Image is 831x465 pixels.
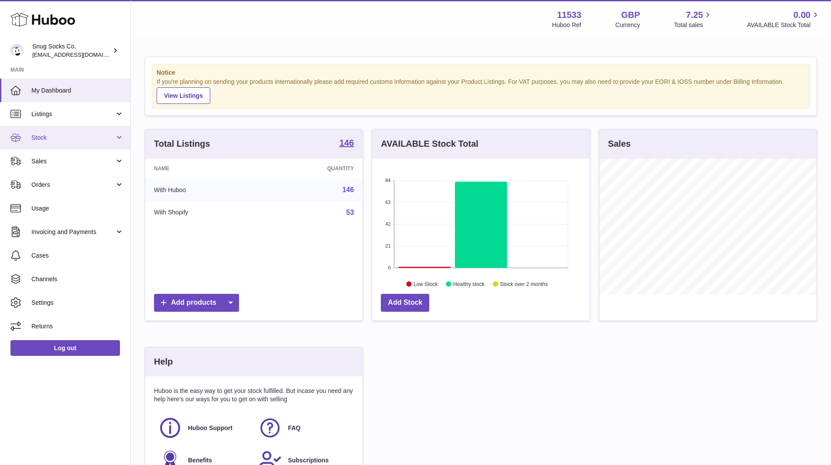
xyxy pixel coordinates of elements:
span: 0.00 [793,9,810,21]
h3: Help [154,356,173,368]
span: Stock [31,134,115,142]
strong: Notice [157,69,805,77]
a: Log out [10,340,120,356]
h3: Sales [608,138,631,150]
text: Healthy stock [453,281,485,287]
th: Name [145,158,263,179]
p: Huboo is the easy way to get your stock fulfilled. But incase you need any help here's our ways f... [154,387,354,403]
span: Returns [31,322,124,331]
text: 0 [388,265,391,270]
h3: Total Listings [154,138,210,150]
th: Quantity [263,158,363,179]
span: My Dashboard [31,86,124,95]
span: Cases [31,251,124,260]
td: With Shopify [145,201,263,224]
a: View Listings [157,87,210,104]
div: Huboo Ref [552,21,581,29]
a: 7.25 Total sales [674,9,713,29]
span: [EMAIL_ADDRESS][DOMAIN_NAME] [32,51,128,58]
a: 0.00 AVAILABLE Stock Total [747,9,821,29]
span: Orders [31,181,115,189]
text: 84 [386,178,391,183]
strong: GBP [621,9,640,21]
text: Stock over 2 months [500,281,548,287]
span: Sales [31,157,115,165]
a: 53 [346,209,354,216]
span: Listings [31,110,115,118]
a: FAQ [258,416,349,440]
text: Low Stock [414,281,438,287]
span: Channels [31,275,124,283]
span: Total sales [674,21,713,29]
strong: 11533 [557,9,581,21]
span: FAQ [288,424,301,432]
div: Currency [616,21,640,29]
div: Snug Socks Co. [32,42,111,59]
span: AVAILABLE Stock Total [747,21,821,29]
span: Huboo Support [188,424,233,432]
a: 146 [339,138,354,149]
span: Settings [31,299,124,307]
a: Add Stock [381,294,429,312]
text: 63 [386,200,391,205]
img: info@snugsocks.co.uk [10,44,24,57]
a: 146 [342,186,354,193]
text: 42 [386,221,391,227]
a: Add products [154,294,239,312]
span: 7.25 [686,9,703,21]
span: Subscriptions [288,456,328,465]
span: Invoicing and Payments [31,228,115,236]
span: Benefits [188,456,212,465]
text: 21 [386,243,391,248]
h3: AVAILABLE Stock Total [381,138,478,150]
a: Huboo Support [158,416,250,440]
td: With Huboo [145,179,263,201]
span: Usage [31,204,124,213]
strong: 146 [339,138,354,147]
div: If you're planning on sending your products internationally please add required customs informati... [157,78,805,104]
